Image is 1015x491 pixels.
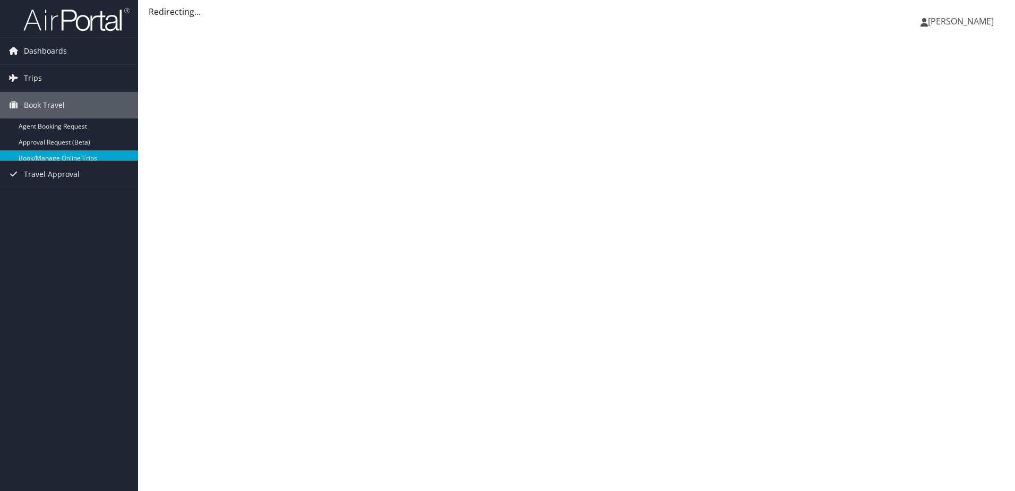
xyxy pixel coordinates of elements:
[24,65,42,91] span: Trips
[24,161,80,188] span: Travel Approval
[928,15,994,27] span: [PERSON_NAME]
[149,5,1004,18] div: Redirecting...
[24,38,67,64] span: Dashboards
[24,92,65,118] span: Book Travel
[23,7,130,32] img: airportal-logo.png
[921,5,1004,37] a: [PERSON_NAME]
